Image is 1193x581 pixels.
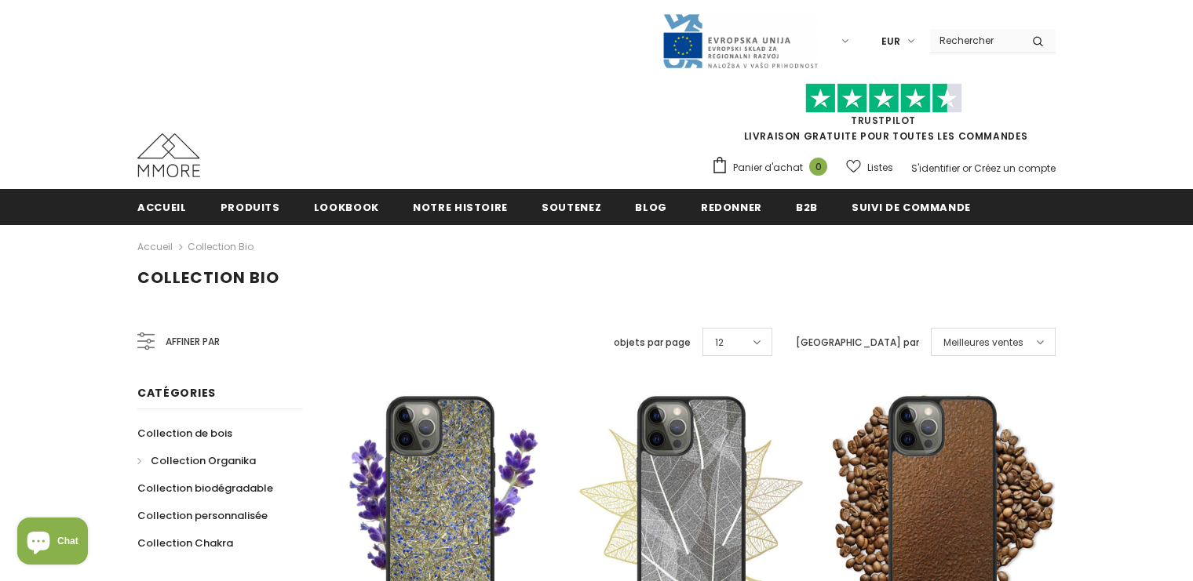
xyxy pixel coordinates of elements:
a: Accueil [137,189,187,224]
inbox-online-store-chat: Shopify online store chat [13,517,93,568]
a: Blog [635,189,667,224]
a: Listes [846,154,893,181]
a: B2B [796,189,818,224]
span: Accueil [137,200,187,215]
span: Redonner [701,200,762,215]
span: Lookbook [314,200,379,215]
span: B2B [796,200,818,215]
a: Collection de bois [137,419,232,447]
label: [GEOGRAPHIC_DATA] par [796,335,919,350]
span: Collection Chakra [137,536,233,550]
span: Collection Bio [137,267,279,289]
span: Collection personnalisée [137,508,268,523]
span: Listes [867,160,893,176]
a: Collection Organika [137,447,256,474]
span: Panier d'achat [733,160,803,176]
a: Produits [221,189,280,224]
span: Catégories [137,385,216,401]
input: Search Site [930,29,1020,52]
span: LIVRAISON GRATUITE POUR TOUTES LES COMMANDES [711,90,1056,143]
a: Lookbook [314,189,379,224]
a: S'identifier [911,162,960,175]
span: Suivi de commande [852,200,971,215]
span: soutenez [542,200,601,215]
span: Collection biodégradable [137,481,273,496]
a: Panier d'achat 0 [711,156,835,180]
span: Notre histoire [413,200,508,215]
span: Produits [221,200,280,215]
a: Collection Bio [188,240,254,253]
span: 0 [809,158,827,176]
a: Créez un compte [974,162,1056,175]
a: Redonner [701,189,762,224]
a: Suivi de commande [852,189,971,224]
a: Collection biodégradable [137,474,273,502]
span: EUR [881,34,900,49]
img: Cas MMORE [137,133,200,177]
span: or [962,162,972,175]
a: Collection personnalisée [137,502,268,529]
img: Javni Razpis [662,13,819,70]
a: soutenez [542,189,601,224]
a: Notre histoire [413,189,508,224]
a: Collection Chakra [137,529,233,557]
img: Faites confiance aux étoiles pilotes [805,83,962,114]
label: objets par page [614,335,691,350]
span: Blog [635,200,667,215]
span: Meilleures ventes [943,335,1023,350]
a: Accueil [137,238,173,256]
span: Affiner par [166,333,220,350]
span: 12 [715,335,724,350]
a: Javni Razpis [662,34,819,47]
a: TrustPilot [851,114,916,127]
span: Collection Organika [151,453,256,468]
span: Collection de bois [137,426,232,441]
